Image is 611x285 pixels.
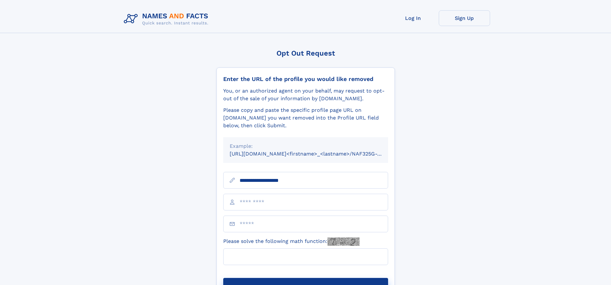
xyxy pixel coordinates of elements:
div: Enter the URL of the profile you would like removed [223,76,388,83]
a: Log In [387,10,439,26]
div: Please copy and paste the specific profile page URL on [DOMAIN_NAME] you want removed into the Pr... [223,106,388,129]
small: [URL][DOMAIN_NAME]<firstname>_<lastname>/NAF325G-xxxxxxxx [230,151,400,157]
a: Sign Up [439,10,490,26]
div: You, or an authorized agent on your behalf, may request to opt-out of the sale of your informatio... [223,87,388,102]
img: Logo Names and Facts [121,10,214,28]
div: Example: [230,142,382,150]
div: Opt Out Request [216,49,395,57]
label: Please solve the following math function: [223,237,360,246]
